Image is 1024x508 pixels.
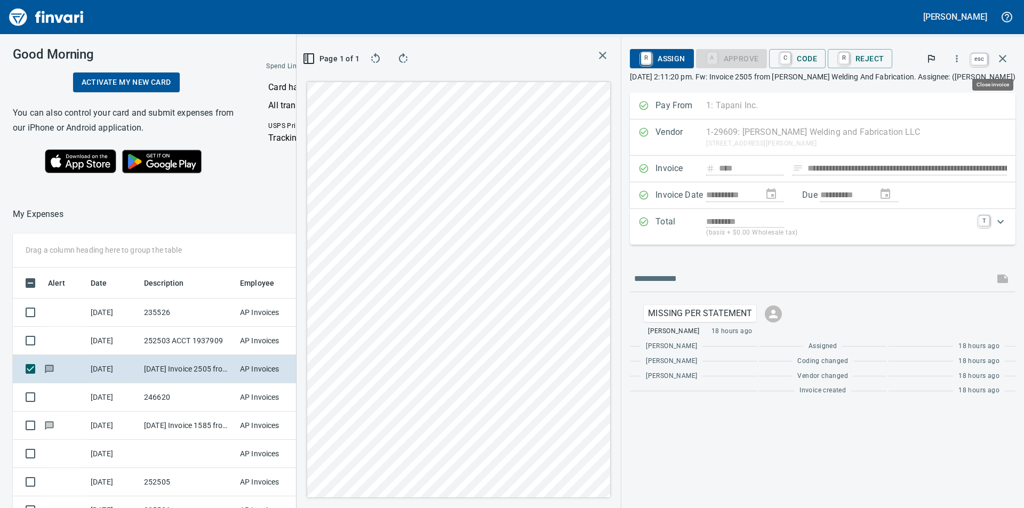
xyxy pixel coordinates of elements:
[236,299,316,327] td: AP Invoices
[44,365,55,372] span: Has messages
[268,99,491,112] p: All transactions will be declined.
[836,50,884,68] span: Reject
[797,371,848,382] span: Vendor changed
[91,277,107,289] span: Date
[44,422,55,429] span: Has messages
[638,50,685,68] span: Assign
[630,209,1015,245] div: Expand
[839,52,849,64] a: R
[919,47,943,70] button: Flag
[86,299,140,327] td: [DATE]
[91,277,121,289] span: Date
[45,149,116,173] img: Download on the App Store
[780,52,790,64] a: C
[268,132,491,144] p: Tracking:
[979,215,989,226] a: T
[711,326,753,337] span: 18 hours ago
[86,468,140,496] td: [DATE]
[309,52,354,66] span: Page 1 of 1
[641,52,651,64] a: R
[646,356,697,367] span: [PERSON_NAME]
[809,341,837,352] span: Assigned
[648,326,699,337] span: [PERSON_NAME]
[236,412,316,440] td: AP Invoices
[26,245,182,255] p: Drag a column heading here to group the table
[73,72,180,92] a: Activate my new card
[971,53,987,65] a: esc
[13,208,63,221] p: My Expenses
[140,355,236,383] td: [DATE] Invoice 2505 from [PERSON_NAME] Welding and Fabrication LLC (1-29609)
[86,440,140,468] td: [DATE]
[236,468,316,496] td: AP Invoices
[86,327,140,355] td: [DATE]
[828,49,892,68] button: RReject
[116,144,208,179] img: Get it on Google Play
[646,341,697,352] span: [PERSON_NAME]
[958,371,999,382] span: 18 hours ago
[958,385,999,396] span: 18 hours ago
[268,122,371,130] span: USPS Priority (2-3 business days)
[140,468,236,496] td: 252505
[240,277,288,289] span: Employee
[797,356,848,367] span: Coding changed
[706,228,972,238] p: (basis + $0.00 Wholesale tax)
[655,215,706,238] p: Total
[140,383,236,412] td: 246620
[630,49,693,68] button: RAssign
[82,76,171,89] span: Activate my new card
[86,412,140,440] td: [DATE]
[696,53,767,62] div: Coding Required
[305,49,358,68] button: Page 1 of 1
[86,383,140,412] td: [DATE]
[648,307,752,320] p: MISSING PER STATEMENT
[13,106,239,135] h6: You can also control your card and submit expenses from our iPhone or Android application.
[48,277,79,289] span: Alert
[778,50,817,68] span: Code
[140,412,236,440] td: [DATE] Invoice 1585 from [PERSON_NAME] Welding and Fabrication LLC (1-29609)
[236,383,316,412] td: AP Invoices
[945,47,969,70] button: More
[958,341,999,352] span: 18 hours ago
[240,277,274,289] span: Employee
[144,277,184,289] span: Description
[13,208,63,221] nav: breadcrumb
[48,277,65,289] span: Alert
[769,49,826,68] button: CCode
[923,11,987,22] h5: [PERSON_NAME]
[13,47,239,62] h3: Good Morning
[140,299,236,327] td: 235526
[140,327,236,355] td: 252503 ACCT 1937909
[921,9,990,25] button: [PERSON_NAME]
[236,440,316,468] td: AP Invoices
[236,355,316,383] td: AP Invoices
[268,81,491,94] p: Card has not yet been activated by employee .
[990,266,1015,292] span: This records your message into the invoice and notifies anyone mentioned
[958,356,999,367] span: 18 hours ago
[799,385,846,396] span: Invoice created
[86,355,140,383] td: [DATE]
[144,277,198,289] span: Description
[6,4,86,30] img: Finvari
[630,71,1015,82] p: [DATE] 2:11:20 pm. Fw: Invoice 2505 from [PERSON_NAME] Welding And Fabrication. Assignee: ([PERSO...
[646,371,697,382] span: [PERSON_NAME]
[266,61,397,72] span: Spend Limits
[236,327,316,355] td: AP Invoices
